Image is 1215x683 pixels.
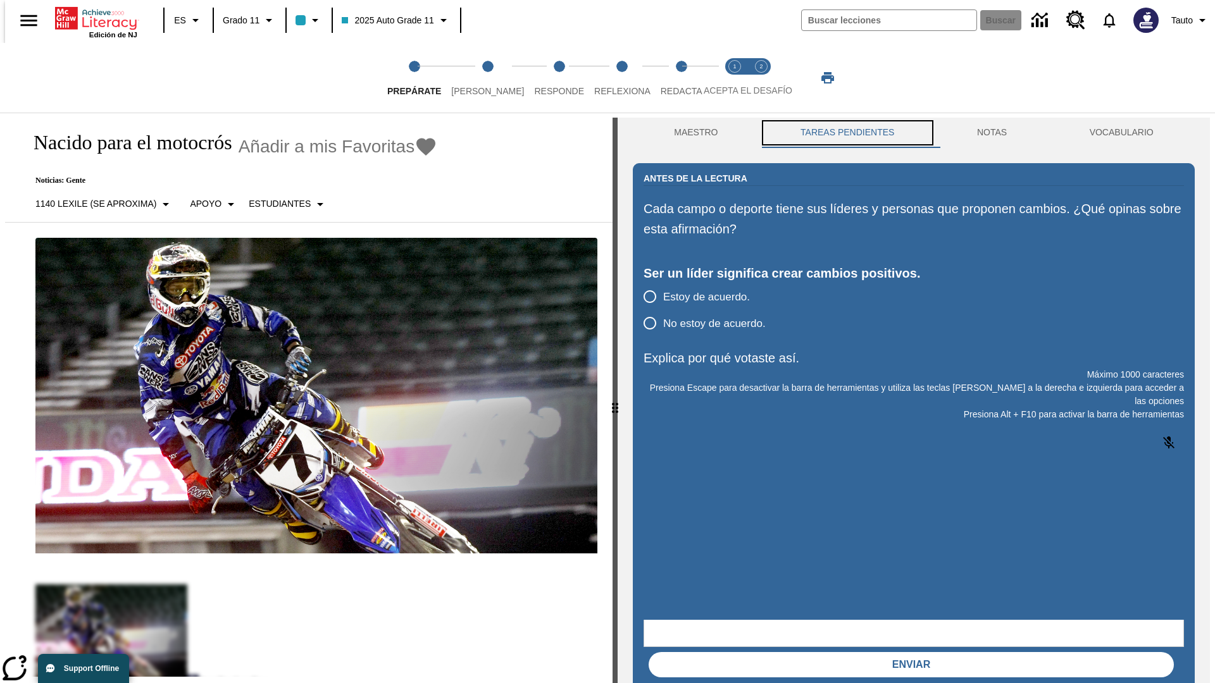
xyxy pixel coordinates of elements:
[5,10,185,22] body: Explica por qué votaste así. Máximo 1000 caracteres Presiona Alt + F10 para activar la barra de h...
[451,86,524,96] span: [PERSON_NAME]
[802,10,976,30] input: Buscar campo
[644,408,1184,421] p: Presiona Alt + F10 para activar la barra de herramientas
[30,193,178,216] button: Seleccione Lexile, 1140 Lexile (Se aproxima)
[218,9,282,32] button: Grado: Grado 11, Elige un grado
[651,43,713,113] button: Redacta step 5 of 5
[190,197,221,211] p: Apoyo
[661,86,702,96] span: Redacta
[174,14,186,27] span: ES
[704,85,792,95] span: ACEPTA EL DESAFÍO
[584,43,661,113] button: Reflexiona step 4 of 5
[20,131,232,154] h1: Nacido para el motocrós
[716,43,753,113] button: Acepta el desafío lee step 1 of 2
[733,63,736,70] text: 1
[644,348,1184,368] p: Explica por qué votaste así.
[644,263,1184,283] div: Ser un líder significa crear cambios positivos.
[377,43,451,113] button: Prepárate step 1 of 5
[644,368,1184,381] p: Máximo 1000 caracteres
[644,199,1184,239] p: Cada campo o deporte tiene sus líderes y personas que proponen cambios. ¿Qué opinas sobre esta af...
[743,43,780,113] button: Acepta el desafío contesta step 2 of 2
[5,118,613,677] div: reading
[663,316,766,332] span: No estoy de acuerdo.
[1048,118,1195,148] button: VOCABULARIO
[1093,4,1126,37] a: Notificaciones
[290,9,328,32] button: El color de la clase es azul claro. Cambiar el color de la clase.
[441,43,534,113] button: Lee step 2 of 5
[594,86,651,96] span: Reflexiona
[1166,9,1215,32] button: Perfil/Configuración
[936,118,1049,148] button: NOTAS
[55,4,137,39] div: Portada
[1133,8,1159,33] img: Avatar
[613,118,618,683] div: Pulsa la tecla de intro o la barra espaciadora y luego presiona las flechas de derecha e izquierd...
[38,654,129,683] button: Support Offline
[168,9,209,32] button: Lenguaje: ES, Selecciona un idioma
[10,2,47,39] button: Abrir el menú lateral
[644,171,747,185] h2: Antes de la lectura
[1171,14,1193,27] span: Tauto
[534,86,584,96] span: Responde
[239,137,415,157] span: Añadir a mis Favoritas
[35,197,156,211] p: 1140 Lexile (Se aproxima)
[20,176,437,185] p: Noticias: Gente
[1024,3,1059,38] a: Centro de información
[185,193,244,216] button: Tipo de apoyo, Apoyo
[223,14,259,27] span: Grado 11
[239,135,438,157] button: Añadir a mis Favoritas - Nacido para el motocrós
[387,86,441,96] span: Prepárate
[249,197,311,211] p: Estudiantes
[524,43,594,113] button: Responde step 3 of 5
[644,381,1184,408] p: Presiona Escape para desactivar la barra de herramientas y utiliza las teclas [PERSON_NAME] a la ...
[337,9,456,32] button: Clase: 2025 Auto Grade 11, Selecciona una clase
[644,283,776,336] div: poll
[35,238,597,554] img: El corredor de motocrós James Stewart vuela por los aires en su motocicleta de montaña
[64,664,119,673] span: Support Offline
[1059,3,1093,37] a: Centro de recursos, Se abrirá en una pestaña nueva.
[89,31,137,39] span: Edición de NJ
[1126,4,1166,37] button: Escoja un nuevo avatar
[663,289,750,305] span: Estoy de acuerdo.
[342,14,433,27] span: 2025 Auto Grade 11
[633,118,1195,148] div: Instructional Panel Tabs
[807,66,848,89] button: Imprimir
[633,118,759,148] button: Maestro
[1154,428,1184,458] button: Haga clic para activar la función de reconocimiento de voz
[649,652,1174,677] button: Enviar
[759,118,936,148] button: TAREAS PENDIENTES
[244,193,333,216] button: Seleccionar estudiante
[618,118,1210,683] div: activity
[759,63,763,70] text: 2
